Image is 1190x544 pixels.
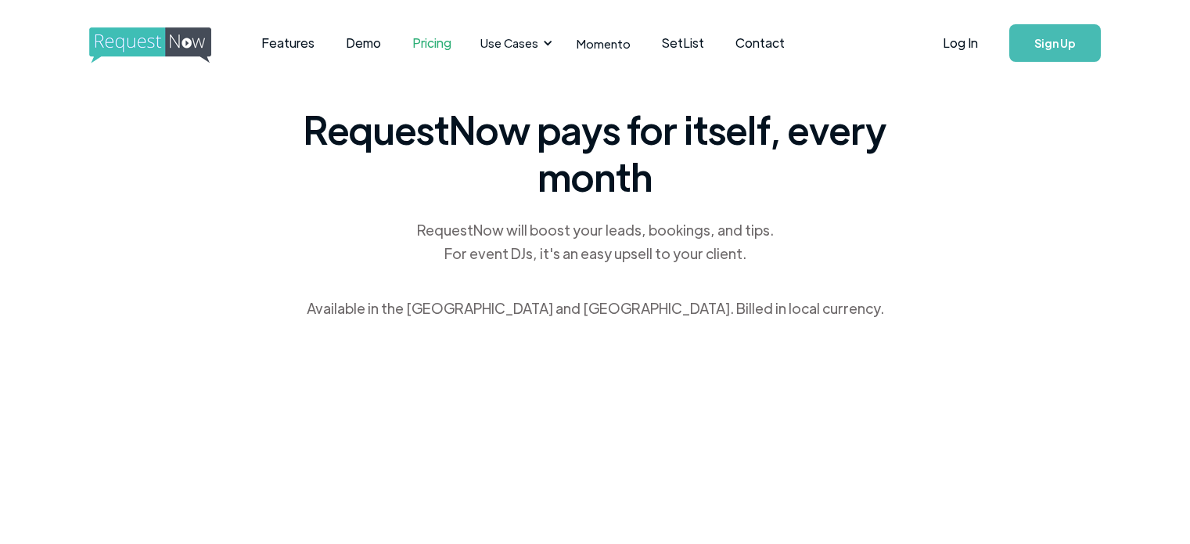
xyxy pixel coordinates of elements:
a: Momento [561,20,646,67]
a: home [89,27,207,59]
a: Demo [330,19,397,67]
a: Pricing [397,19,467,67]
a: Contact [720,19,800,67]
div: RequestNow will boost your leads, bookings, and tips. For event DJs, it's an easy upsell to your ... [415,218,775,265]
a: SetList [646,19,720,67]
div: Use Cases [471,19,557,67]
div: Use Cases [480,34,538,52]
a: Sign Up [1009,24,1101,62]
div: Available in the [GEOGRAPHIC_DATA] and [GEOGRAPHIC_DATA]. Billed in local currency. [307,297,884,320]
a: Features [246,19,330,67]
img: requestnow logo [89,27,240,63]
a: Log In [927,16,994,70]
span: RequestNow pays for itself, every month [298,106,893,200]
